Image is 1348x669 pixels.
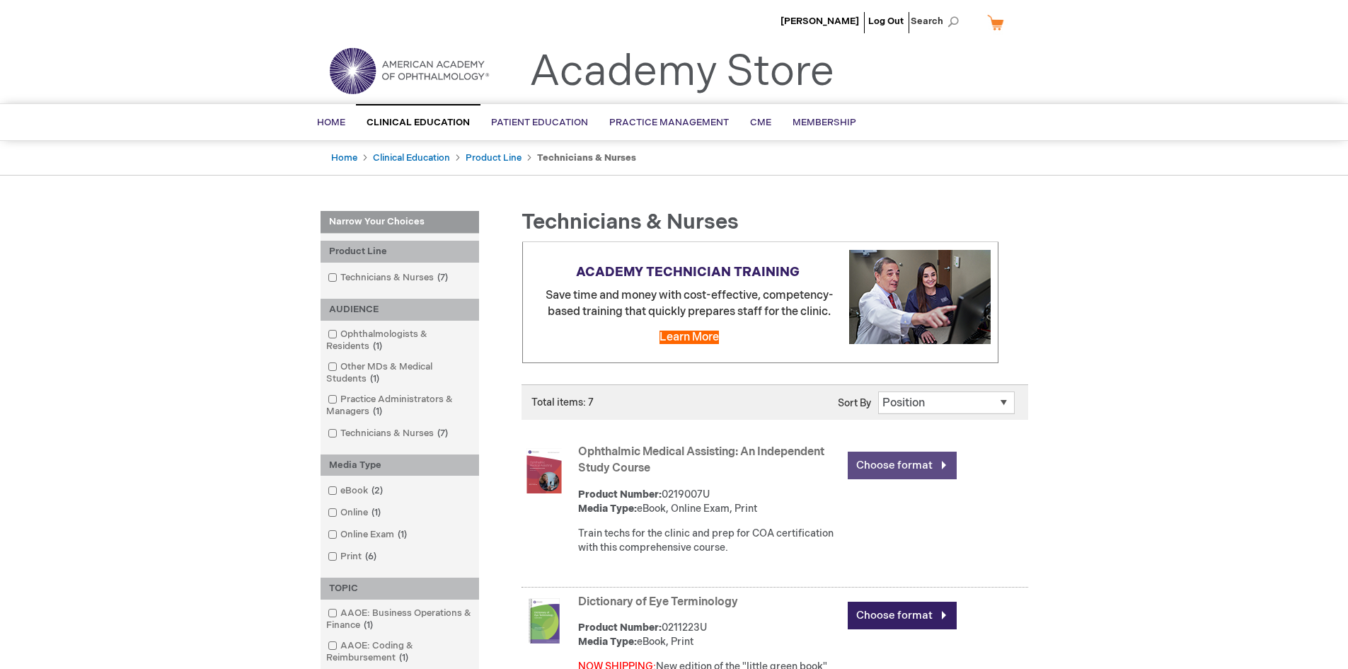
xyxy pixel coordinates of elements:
[491,117,588,128] span: Patient Education
[331,152,357,164] a: Home
[531,396,594,408] span: Total items: 7
[324,393,476,418] a: Practice Administrators & Managers1
[360,619,376,631] span: 1
[321,211,479,234] strong: Narrow Your Choices
[578,445,824,475] a: Ophthalmic Medical Assisting: An Independent Study Course
[578,621,841,649] div: 0211223U eBook, Print
[321,578,479,600] div: TOPIC
[324,550,382,564] a: Print6
[324,639,476,665] a: AAOE: Coding & Reimbursement1
[367,117,470,128] span: Clinical Education
[848,602,957,629] a: Choose format
[324,484,388,498] a: eBook2
[324,360,476,386] a: Other MDs & Medical Students1
[324,506,386,520] a: Online1
[522,598,567,644] img: Dictionary of Eye Terminology
[324,528,413,542] a: Online Exam1
[321,299,479,321] div: AUDIENCE
[367,373,383,384] span: 1
[576,265,800,280] strong: ACADEMY TECHNICIAN TRAINING
[368,507,384,518] span: 1
[321,454,479,476] div: Media Type
[578,488,662,501] strong: Product Number:
[578,527,841,555] div: Train techs for the clinic and prep for COA certification with this comprehensive course.
[324,427,454,440] a: Technicians & Nurses7
[578,488,841,516] div: 0219007U eBook, Online Exam, Print
[466,152,522,164] a: Product Line
[321,241,479,263] div: Product Line
[369,341,386,352] span: 1
[529,47,834,98] a: Academy Store
[530,288,991,321] p: Save time and money with cost-effective, competency-based training that quickly prepares staff fo...
[362,551,380,562] span: 6
[434,428,451,439] span: 7
[434,272,451,283] span: 7
[578,636,637,648] strong: Media Type:
[659,331,719,344] a: Learn More
[522,210,739,235] span: Technicians & Nurses
[578,503,637,515] strong: Media Type:
[848,452,957,479] a: Choose format
[368,485,386,496] span: 2
[317,117,345,128] span: Home
[522,448,567,493] img: Ophthalmic Medical Assisting: An Independent Study Course
[324,328,476,353] a: Ophthalmologists & Residents1
[868,16,904,27] a: Log Out
[373,152,450,164] a: Clinical Education
[537,152,636,164] strong: Technicians & Nurses
[911,7,964,35] span: Search
[750,117,771,128] span: CME
[578,622,662,634] strong: Product Number:
[838,397,871,409] label: Sort By
[324,607,476,632] a: AAOE: Business Operations & Finance1
[396,652,412,663] span: 1
[849,250,991,344] img: Explore cost-effective Academy technician training programs
[793,117,856,128] span: Membership
[394,529,410,540] span: 1
[780,16,859,27] a: [PERSON_NAME]
[609,117,729,128] span: Practice Management
[324,271,454,285] a: Technicians & Nurses7
[369,406,386,417] span: 1
[578,595,738,609] a: Dictionary of Eye Terminology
